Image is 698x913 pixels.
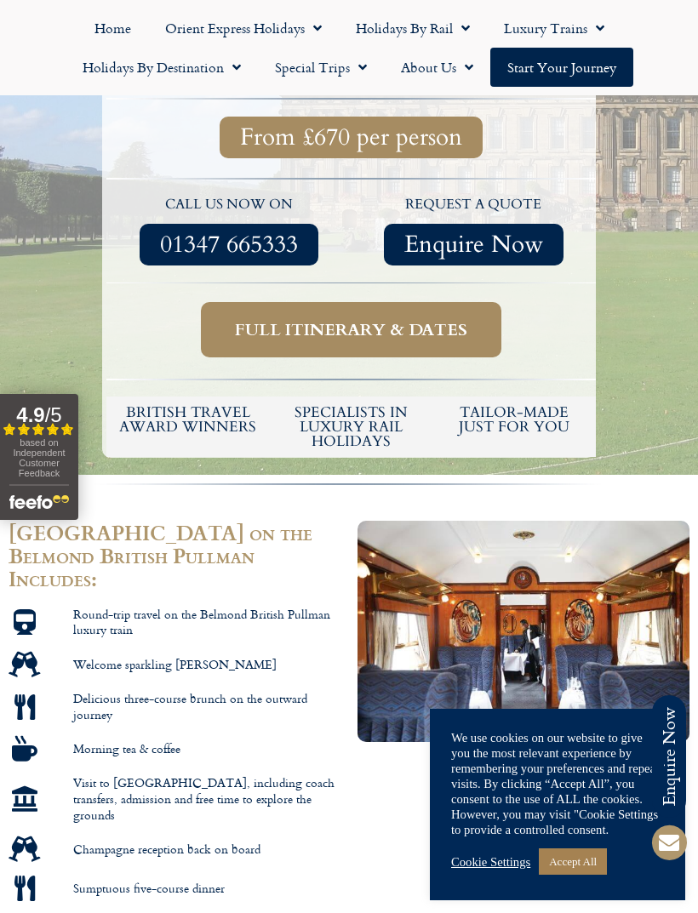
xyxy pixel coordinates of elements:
a: Holidays by Destination [66,48,258,87]
a: Luxury Trains [487,9,621,48]
a: Accept All [539,848,607,875]
span: Visit to [GEOGRAPHIC_DATA], including coach transfers, admission and free time to explore the gro... [69,775,341,823]
a: Cookie Settings [451,854,530,870]
a: Home [77,9,148,48]
a: Special Trips [258,48,384,87]
h5: British Travel Award winners [115,405,261,434]
a: Full itinerary & dates [201,302,501,357]
a: About Us [384,48,490,87]
span: 01347 665333 [160,234,298,255]
a: Enquire Now [384,224,564,265]
span: Full itinerary & dates [235,319,467,340]
a: Holidays by Rail [339,9,487,48]
p: call us now on [115,194,343,216]
a: Orient Express Holidays [148,9,339,48]
span: Morning tea & coffee [69,741,180,757]
span: Welcome sparkling [PERSON_NAME] [69,657,277,673]
a: Start your Journey [490,48,633,87]
span: Delicious three-course brunch on the outward journey [69,691,341,722]
span: Champagne reception back on board [69,842,260,858]
a: From £670 per person [220,117,483,158]
span: From £670 per person [240,127,462,148]
span: Enquire Now [404,234,543,255]
nav: Menu [9,9,689,87]
span: Sumptuous five-course dinner [69,881,225,897]
span: Round-trip travel on the Belmond British Pullman luxury train [69,607,341,638]
p: request a quote [360,194,588,216]
div: We use cookies on our website to give you the most relevant experience by remembering your prefer... [451,730,664,837]
h5: tailor-made just for you [441,405,587,434]
h6: Specialists in luxury rail holidays [278,405,425,448]
h2: [GEOGRAPHIC_DATA] on the Belmond British Pullman Includes: [9,521,340,590]
a: 01347 665333 [140,224,318,265]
